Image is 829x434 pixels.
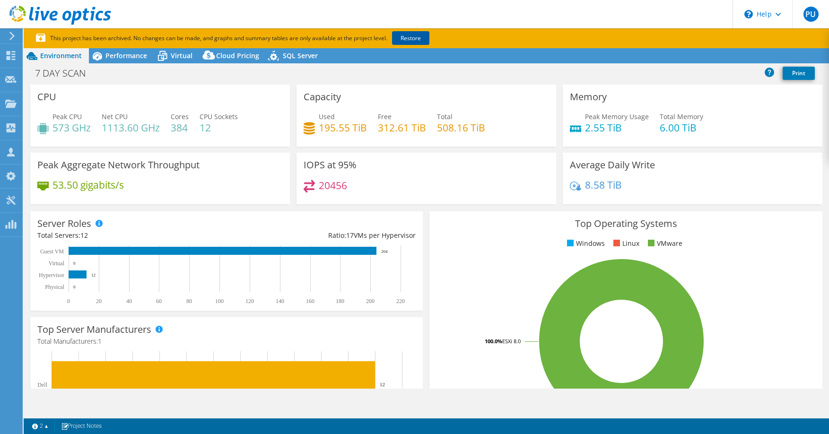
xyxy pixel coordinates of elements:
text: 12 [380,382,385,387]
h4: 6.00 TiB [660,122,703,133]
text: Hypervisor [39,272,64,278]
h4: 53.50 gigabits/s [52,180,124,190]
p: This project has been archived. No changes can be made, and graphs and summary tables are only av... [36,33,499,43]
text: Guest VM [40,248,64,255]
h3: Server Roles [37,218,91,229]
h4: 12 [200,122,238,133]
text: 100 [215,298,224,304]
tspan: ESXi 8.0 [502,338,521,345]
a: 2 [26,420,55,432]
h4: 384 [171,122,189,133]
span: Peak CPU [52,112,82,121]
text: Physical [45,284,64,290]
text: 200 [366,298,375,304]
div: Total Servers: [37,230,227,241]
span: PU [803,7,819,22]
h4: 573 GHz [52,122,91,133]
h4: Total Manufacturers: [37,336,416,347]
text: Dell [37,382,47,388]
text: 60 [156,298,162,304]
span: CPU Sockets [200,112,238,121]
text: 0 [73,285,76,289]
h1: 7 DAY SCAN [31,68,100,78]
h4: 20456 [319,180,347,191]
text: 80 [186,298,192,304]
div: Ratio: VMs per Hypervisor [227,230,416,241]
text: 180 [336,298,344,304]
h4: 2.55 TiB [585,122,649,133]
text: 140 [276,298,284,304]
span: Net CPU [102,112,128,121]
li: Windows [565,238,605,249]
h4: 8.58 TiB [585,180,622,190]
h3: IOPS at 95% [304,160,357,170]
h4: 195.55 TiB [319,122,367,133]
span: Virtual [171,51,192,60]
span: SQL Server [283,51,318,60]
a: Print [783,67,815,80]
text: Virtual [49,260,65,267]
span: Total [437,112,453,121]
text: 40 [126,298,132,304]
span: Peak Memory Usage [585,112,649,121]
a: Project Notes [54,420,108,432]
span: Used [319,112,335,121]
span: Total Memory [660,112,703,121]
h3: Top Operating Systems [436,218,815,229]
h4: 312.61 TiB [378,122,426,133]
span: 12 [80,231,88,240]
span: Cores [171,112,189,121]
h3: Average Daily Write [570,160,655,170]
span: Cloud Pricing [216,51,259,60]
h4: 1113.60 GHz [102,122,160,133]
h4: 508.16 TiB [437,122,485,133]
text: 0 [67,298,70,304]
h3: CPU [37,92,56,102]
text: 204 [381,249,388,254]
h3: Capacity [304,92,341,102]
text: 160 [306,298,314,304]
span: 1 [98,337,102,346]
h3: Peak Aggregate Network Throughput [37,160,200,170]
span: Environment [40,51,82,60]
li: VMware [646,238,682,249]
li: Linux [611,238,639,249]
text: 12 [91,273,96,278]
a: Restore [392,31,429,45]
svg: \n [744,10,753,18]
text: 220 [396,298,405,304]
span: 17 [346,231,354,240]
h3: Memory [570,92,607,102]
span: Performance [105,51,147,60]
text: 0 [73,261,76,266]
tspan: 100.0% [485,338,502,345]
text: 20 [96,298,102,304]
text: 120 [245,298,254,304]
h3: Top Server Manufacturers [37,324,151,335]
span: Free [378,112,392,121]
